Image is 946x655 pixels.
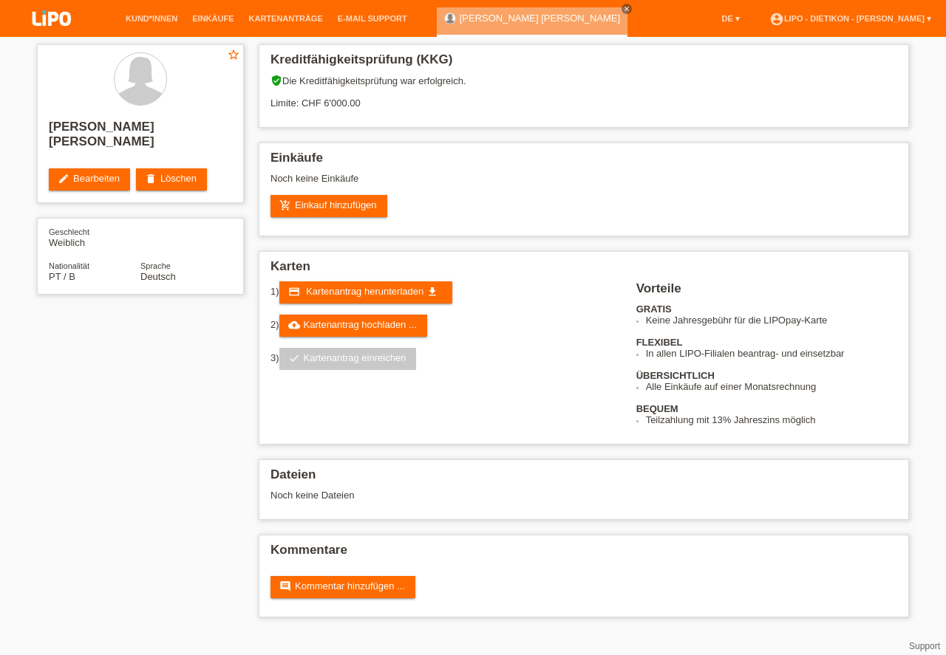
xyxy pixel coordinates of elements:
[636,403,678,414] b: BEQUEM
[288,319,300,331] i: cloud_upload
[49,227,89,236] span: Geschlecht
[279,315,427,337] a: cloud_uploadKartenantrag hochladen ...
[330,14,415,23] a: E-Mail Support
[279,199,291,211] i: add_shopping_cart
[288,352,300,364] i: check
[306,286,423,297] span: Kartenantrag herunterladen
[270,195,387,217] a: add_shopping_cartEinkauf hinzufügen
[762,14,939,23] a: account_circleLIPO - Dietikon - [PERSON_NAME] ▾
[270,281,618,304] div: 1)
[426,286,438,298] i: get_app
[636,337,683,348] b: FLEXIBEL
[270,543,897,565] h2: Kommentare
[288,286,300,298] i: credit_card
[140,271,176,282] span: Deutsch
[460,13,620,24] a: [PERSON_NAME] [PERSON_NAME]
[49,168,130,191] a: editBearbeiten
[270,52,897,75] h2: Kreditfähigkeitsprüfung (KKG)
[270,173,897,195] div: Noch keine Einkäufe
[909,641,940,651] a: Support
[279,348,417,370] a: checkKartenantrag einreichen
[15,30,89,41] a: LIPO pay
[58,173,69,185] i: edit
[270,576,415,598] a: commentKommentar hinzufügen ...
[636,370,715,381] b: ÜBERSICHTLICH
[185,14,241,23] a: Einkäufe
[145,173,157,185] i: delete
[227,48,240,64] a: star_border
[49,261,89,270] span: Nationalität
[270,348,618,370] div: 3)
[270,490,722,501] div: Noch keine Dateien
[270,75,897,120] div: Die Kreditfähigkeitsprüfung war erfolgreich. Limite: CHF 6'000.00
[622,4,632,14] a: close
[270,467,897,490] h2: Dateien
[49,271,75,282] span: Portugal / B / 20.07.2021
[270,315,618,337] div: 2)
[646,381,897,392] li: Alle Einkäufe auf einer Monatsrechnung
[140,261,171,270] span: Sprache
[279,281,452,304] a: credit_card Kartenantrag herunterladen get_app
[49,226,140,248] div: Weiblich
[636,304,672,315] b: GRATIS
[49,120,232,157] h2: [PERSON_NAME] [PERSON_NAME]
[136,168,207,191] a: deleteLöschen
[227,48,240,61] i: star_border
[646,414,897,425] li: Teilzahlung mit 13% Jahreszins möglich
[270,151,897,173] h2: Einkäufe
[279,580,291,592] i: comment
[270,75,282,86] i: verified_user
[646,348,897,359] li: In allen LIPO-Filialen beantrag- und einsetzbar
[646,315,897,326] li: Keine Jahresgebühr für die LIPOpay-Karte
[242,14,330,23] a: Kartenanträge
[769,12,784,27] i: account_circle
[270,259,897,281] h2: Karten
[623,5,630,13] i: close
[715,14,747,23] a: DE ▾
[636,281,897,304] h2: Vorteile
[118,14,185,23] a: Kund*innen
